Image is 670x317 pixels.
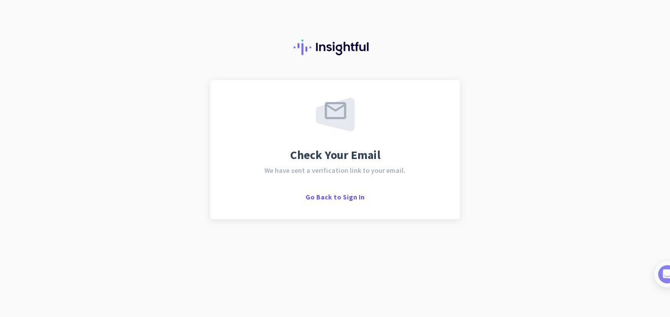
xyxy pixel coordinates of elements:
[294,40,376,55] img: Insightful
[290,149,380,161] span: Check Your Email
[264,167,406,174] span: We have sent a verification link to your email.
[305,193,365,201] span: Go Back to Sign In
[316,98,355,131] img: email-sent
